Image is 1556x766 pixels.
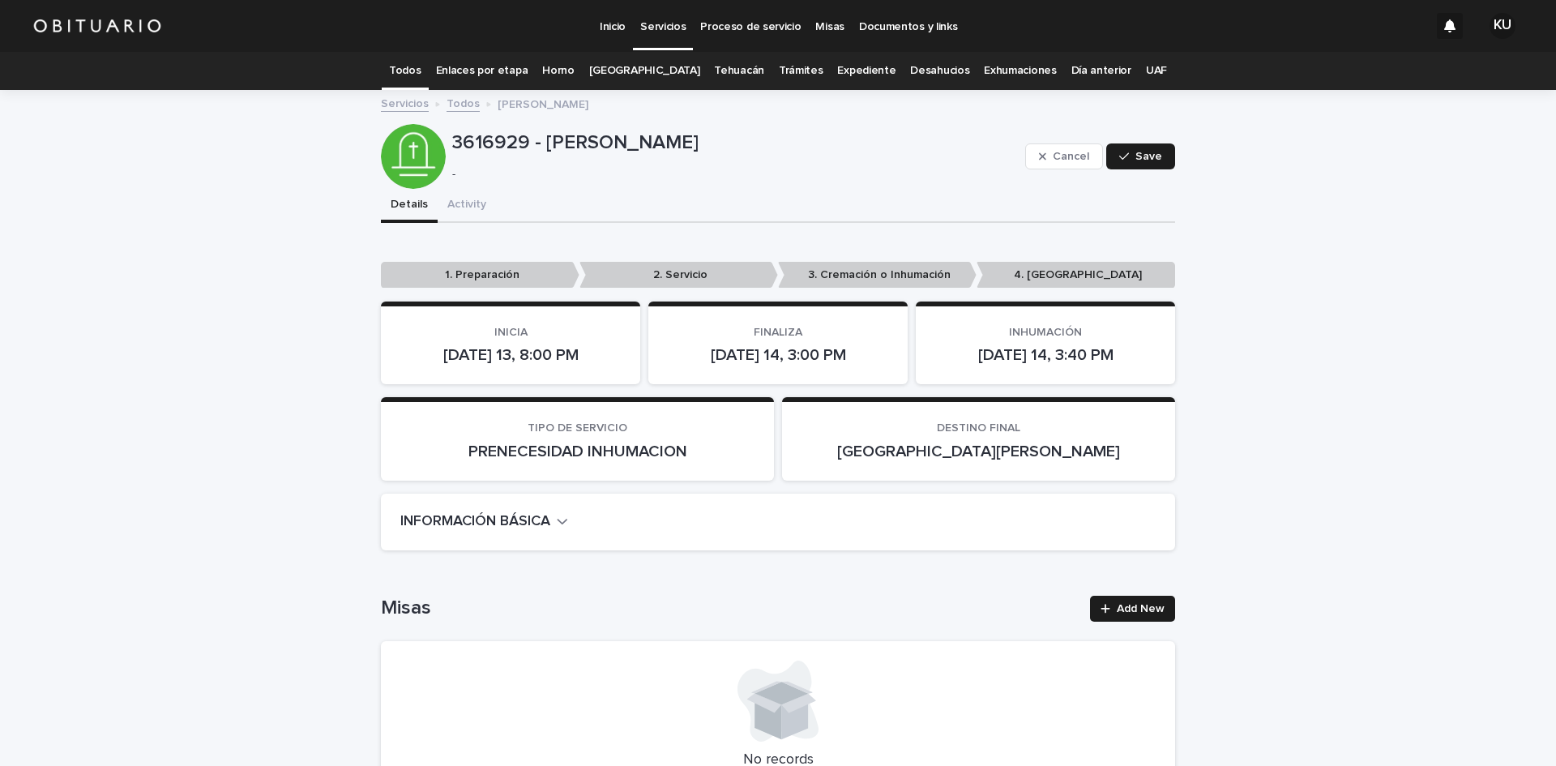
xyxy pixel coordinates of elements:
a: Desahucios [910,52,969,90]
p: [GEOGRAPHIC_DATA][PERSON_NAME] [802,442,1156,461]
span: Cancel [1053,151,1089,162]
p: PRENECESIDAD INHUMACION [400,442,754,461]
a: Todos [447,93,480,112]
h2: INFORMACIÓN BÁSICA [400,513,550,531]
button: Cancel [1025,143,1103,169]
a: Todos [389,52,421,90]
button: Save [1106,143,1175,169]
a: Horno [542,52,574,90]
p: 4. [GEOGRAPHIC_DATA] [977,262,1175,289]
a: Expediente [837,52,896,90]
span: TIPO DE SERVICIO [528,422,627,434]
button: INFORMACIÓN BÁSICA [400,513,568,531]
p: [DATE] 14, 3:00 PM [668,345,888,365]
h1: Misas [381,597,1080,620]
p: [DATE] 14, 3:40 PM [935,345,1156,365]
button: Activity [438,189,496,223]
span: Save [1135,151,1162,162]
p: 1. Preparación [381,262,579,289]
button: Details [381,189,438,223]
span: INICIA [494,327,528,338]
span: FINALIZA [754,327,802,338]
a: Día anterior [1071,52,1131,90]
span: DESTINO FINAL [937,422,1020,434]
div: KU [1490,13,1515,39]
p: [DATE] 13, 8:00 PM [400,345,621,365]
a: Servicios [381,93,429,112]
p: 3616929 - [PERSON_NAME] [452,131,1019,155]
a: [GEOGRAPHIC_DATA] [589,52,700,90]
p: - [452,168,1012,182]
p: 2. Servicio [579,262,778,289]
a: Trámites [779,52,823,90]
a: Tehuacán [714,52,764,90]
a: Exhumaciones [984,52,1056,90]
span: INHUMACIÓN [1009,327,1082,338]
a: Enlaces por etapa [436,52,528,90]
a: UAF [1146,52,1167,90]
img: HUM7g2VNRLqGMmR9WVqf [32,10,162,42]
a: Add New [1090,596,1175,622]
span: Add New [1117,603,1165,614]
p: 3. Cremación o Inhumación [778,262,977,289]
p: [PERSON_NAME] [498,94,588,112]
